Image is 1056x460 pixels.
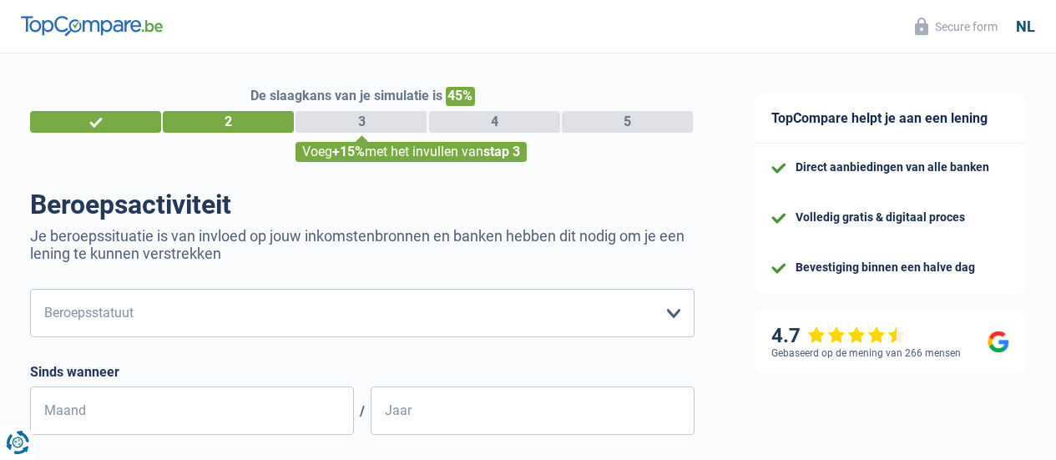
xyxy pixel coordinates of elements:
div: nl [1016,18,1035,36]
img: TopCompare Logo [21,16,163,36]
div: 4.7 [771,324,906,348]
span: De slaagkans van je simulatie is [250,88,442,104]
div: Volledig gratis & digitaal proces [796,210,965,225]
div: Direct aanbiedingen van alle banken [796,160,989,174]
div: Bevestiging binnen een halve dag [796,260,975,275]
div: 3 [296,111,427,133]
div: 1 [30,111,161,133]
span: / [354,403,371,419]
div: Voeg met het invullen van [296,142,527,162]
label: Sinds wanneer [30,364,695,380]
div: 4 [429,111,560,133]
div: Gebaseerd op de mening van 266 mensen [771,347,961,359]
p: Je beroepssituatie is van invloed op jouw inkomstenbronnen en banken hebben dit nodig om je een l... [30,227,695,262]
input: MM [30,387,354,435]
span: stap 3 [483,144,520,159]
input: JJJJ [371,387,695,435]
h1: Beroepsactiviteit [30,189,695,220]
span: +15% [332,144,365,159]
div: TopCompare helpt je aan een lening [755,94,1026,144]
div: 2 [163,111,294,133]
button: Secure form [905,13,1008,40]
span: 45% [446,87,475,106]
div: 5 [562,111,693,133]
